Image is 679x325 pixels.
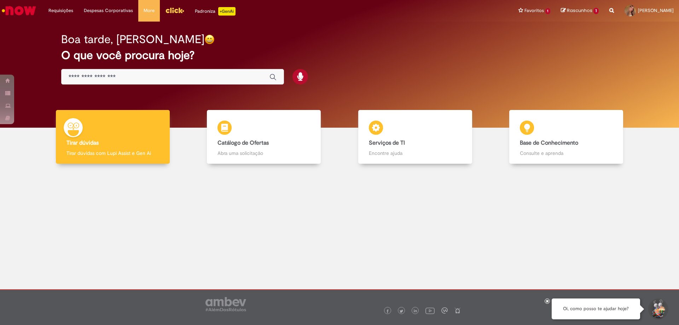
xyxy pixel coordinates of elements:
p: Tirar dúvidas com Lupi Assist e Gen Ai [66,150,159,157]
span: Rascunhos [567,7,592,14]
b: Base de Conhecimento [520,139,578,146]
img: happy-face.png [204,34,215,45]
button: Iniciar Conversa de Suporte [647,298,668,320]
span: Requisições [48,7,73,14]
img: logo_footer_linkedin.png [414,309,417,313]
span: [PERSON_NAME] [638,7,674,13]
span: Despesas Corporativas [84,7,133,14]
img: logo_footer_naosei.png [454,307,461,314]
p: Encontre ajuda [369,150,462,157]
a: Rascunhos [561,7,599,14]
img: logo_footer_facebook.png [386,309,389,313]
b: Catálogo de Ofertas [217,139,269,146]
p: Abra uma solicitação [217,150,310,157]
p: Consulte e aprenda [520,150,613,157]
span: More [144,7,155,14]
a: Tirar dúvidas Tirar dúvidas com Lupi Assist e Gen Ai [37,110,188,164]
a: Base de Conhecimento Consulte e aprenda [491,110,642,164]
h2: O que você procura hoje? [61,49,618,62]
img: logo_footer_ambev_rotulo_gray.png [205,297,246,311]
a: Serviços de TI Encontre ajuda [339,110,491,164]
b: Serviços de TI [369,139,405,146]
a: Catálogo de Ofertas Abra uma solicitação [188,110,340,164]
img: ServiceNow [1,4,37,18]
span: 1 [545,8,551,14]
img: logo_footer_youtube.png [425,306,435,315]
img: logo_footer_twitter.png [400,309,403,313]
div: Padroniza [195,7,236,16]
h2: Boa tarde, [PERSON_NAME] [61,33,204,46]
b: Tirar dúvidas [66,139,99,146]
div: Oi, como posso te ajudar hoje? [552,298,640,319]
span: 1 [593,8,599,14]
span: Favoritos [524,7,544,14]
p: +GenAi [218,7,236,16]
img: click_logo_yellow_360x200.png [165,5,184,16]
img: logo_footer_workplace.png [441,307,448,314]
